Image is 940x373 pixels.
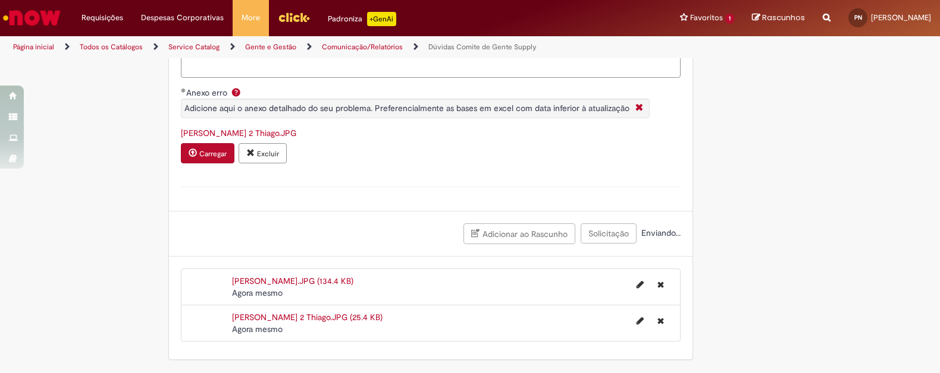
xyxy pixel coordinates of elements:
a: Dúvidas Comite de Gente Supply [428,42,537,52]
span: Favoritos [690,12,723,24]
span: 1 [725,14,734,24]
button: Editar nome de arquivo Splan Thiago.JPG [629,275,651,294]
span: Requisições [82,12,123,24]
span: PN [854,14,862,21]
img: click_logo_yellow_360x200.png [278,8,310,26]
span: Obrigatório Preenchido [181,88,186,93]
a: Service Catalog [168,42,220,52]
span: Agora mesmo [232,287,283,298]
button: Editar nome de arquivo Splan 2 Thiago.JPG [629,311,651,330]
span: Rascunhos [762,12,805,23]
span: [PERSON_NAME] [871,12,931,23]
p: +GenAi [367,12,396,26]
a: Página inicial [13,42,54,52]
button: Excluir Splan Thiago.JPG [650,275,671,294]
a: Download de Splan 2 Thiago.JPG [181,128,296,138]
small: Excluir [257,149,279,159]
ul: Trilhas de página [9,36,618,58]
button: Excluir anexo Splan 2 Thiago.JPG [239,143,287,163]
a: Gente e Gestão [245,42,296,52]
span: Adicione aqui o anexo detalhado do seu problema. Preferencialmente as bases em excel com data inf... [184,103,629,113]
span: Despesas Corporativas [141,12,224,24]
button: Carregar anexo de Anexo erro Required [181,143,234,163]
a: [PERSON_NAME] 2 Thiago.JPG (25.4 KB) [232,312,383,323]
div: Padroniza [328,12,396,26]
a: Comunicação/Relatórios [322,42,403,52]
span: Anexo erro [186,87,230,98]
img: ServiceNow [1,6,62,30]
time: 31/08/2025 12:49:43 [232,287,283,298]
span: More [242,12,260,24]
a: [PERSON_NAME].JPG (134.4 KB) [232,276,353,286]
span: Enviando... [639,227,681,238]
span: Ajuda para Anexo erro [229,87,243,97]
button: Excluir Splan 2 Thiago.JPG [650,311,671,330]
a: Rascunhos [752,12,805,24]
textarea: Descrição detalhada do erro [181,46,681,78]
small: Carregar [199,149,227,159]
i: Fechar More information Por question_anexo_erro [632,102,646,115]
time: 31/08/2025 12:49:28 [232,324,283,334]
a: Todos os Catálogos [80,42,143,52]
span: Agora mesmo [232,324,283,334]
